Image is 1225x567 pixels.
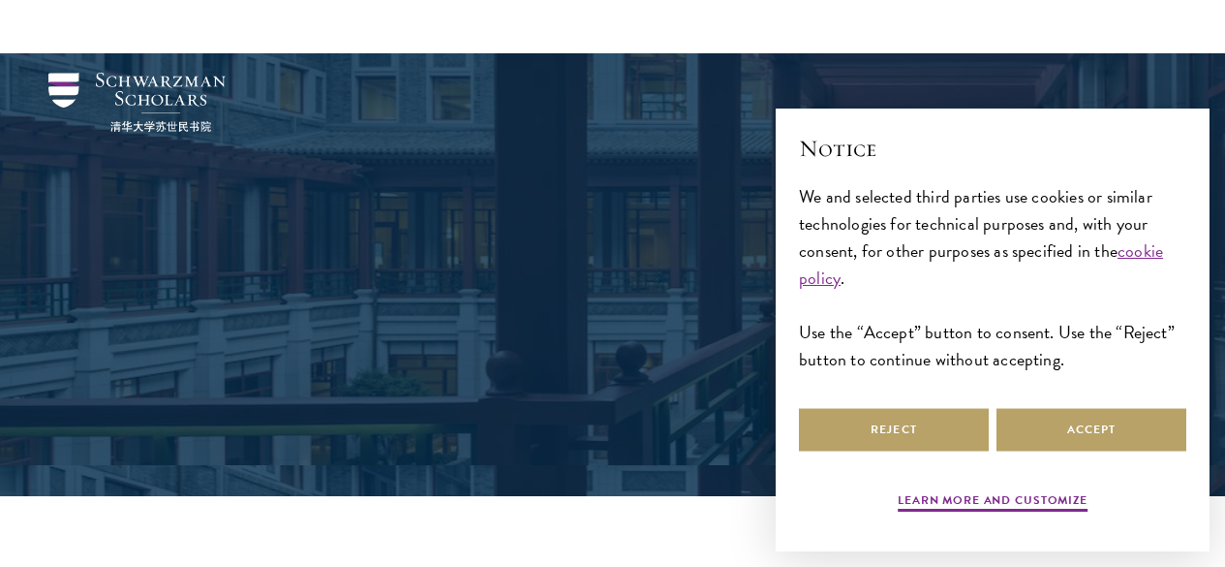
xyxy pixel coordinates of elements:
button: Accept [996,408,1186,452]
button: Reject [799,408,989,452]
div: We and selected third parties use cookies or similar technologies for technical purposes and, wit... [799,183,1186,374]
button: Learn more and customize [898,491,1087,515]
a: cookie policy [799,237,1163,291]
h2: Notice [799,132,1186,165]
img: Schwarzman Scholars [48,73,226,132]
